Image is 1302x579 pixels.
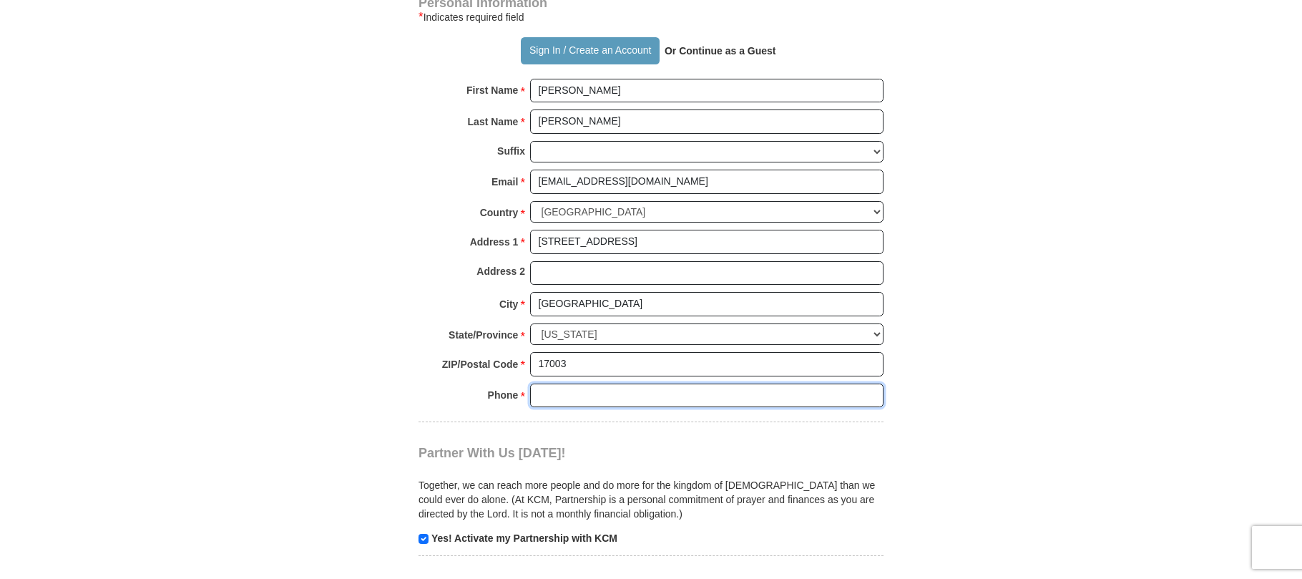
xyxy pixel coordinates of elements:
strong: Or Continue as a Guest [665,45,776,57]
strong: First Name [466,80,518,100]
strong: Address 1 [470,232,519,252]
strong: Suffix [497,141,525,161]
strong: Country [480,203,519,223]
strong: Last Name [468,112,519,132]
strong: Phone [488,385,519,405]
strong: City [499,294,518,314]
strong: Email [491,172,518,192]
strong: Address 2 [476,261,525,281]
p: Together, we can reach more people and do more for the kingdom of [DEMOGRAPHIC_DATA] than we coul... [418,478,883,521]
strong: ZIP/Postal Code [442,354,519,374]
strong: Yes! Activate my Partnership with KCM [431,532,617,544]
div: Indicates required field [418,9,883,26]
button: Sign In / Create an Account [521,37,659,64]
strong: State/Province [449,325,518,345]
span: Partner With Us [DATE]! [418,446,566,460]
